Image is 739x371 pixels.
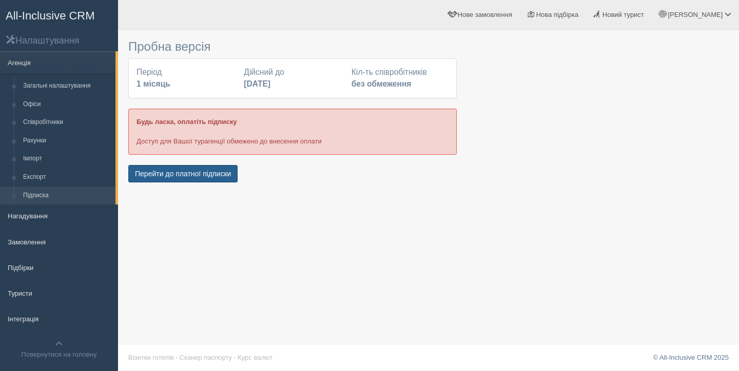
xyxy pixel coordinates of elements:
a: Загальні налаштування [18,77,115,95]
span: Нова підбірка [536,11,579,18]
span: [PERSON_NAME] [668,11,723,18]
div: Кіл-ть співробітників [346,67,454,90]
span: All-Inclusive CRM [6,9,95,22]
b: без обмеження [352,79,412,88]
b: Будь ласка, оплатіть підписку [137,118,237,126]
a: Співробітники [18,113,115,132]
span: Нове замовлення [458,11,512,18]
a: All-Inclusive CRM [1,1,118,29]
b: 1 місяць [137,79,170,88]
a: Візитки готелів [128,354,174,361]
a: Рахунки [18,132,115,150]
span: Новий турист [602,11,644,18]
span: · [234,354,236,361]
a: Імпорт [18,150,115,168]
a: Сканер паспорту [180,354,232,361]
a: © All-Inclusive CRM 2025 [653,354,729,361]
button: Перейти до платної підписки [128,165,238,182]
h3: Пробна версія [128,40,457,53]
a: Експорт [18,168,115,187]
a: Курс валют [238,354,273,361]
div: Період [131,67,239,90]
b: [DATE] [244,79,270,88]
a: Офіси [18,95,115,114]
div: Доступ для Вашої турагенції обмежено до внесення оплати [128,109,457,154]
div: Дійсний до [239,67,346,90]
span: · [176,354,178,361]
a: Підписка [18,187,115,205]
